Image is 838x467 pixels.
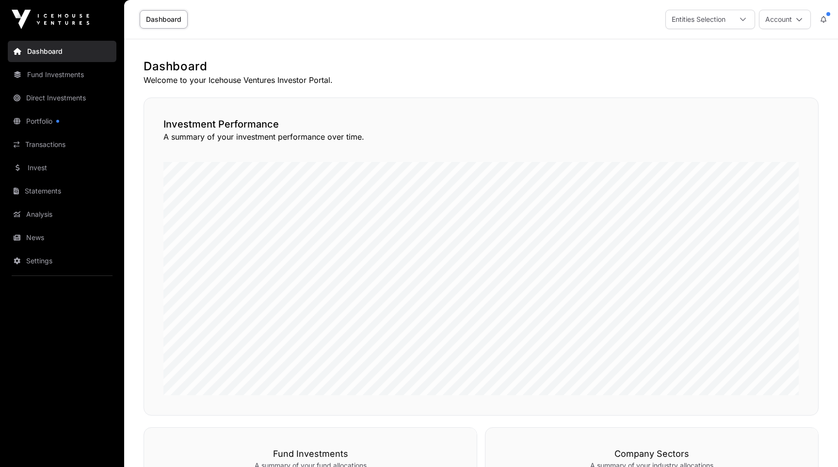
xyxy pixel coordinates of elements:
[8,157,116,178] a: Invest
[666,10,731,29] div: Entities Selection
[163,131,799,143] p: A summary of your investment performance over time.
[505,447,799,461] h3: Company Sectors
[8,41,116,62] a: Dashboard
[163,447,457,461] h3: Fund Investments
[163,117,799,131] h2: Investment Performance
[144,59,819,74] h1: Dashboard
[8,134,116,155] a: Transactions
[8,180,116,202] a: Statements
[759,10,811,29] button: Account
[144,74,819,86] p: Welcome to your Icehouse Ventures Investor Portal.
[8,64,116,85] a: Fund Investments
[8,204,116,225] a: Analysis
[8,250,116,272] a: Settings
[790,420,838,467] iframe: Chat Widget
[12,10,89,29] img: Icehouse Ventures Logo
[8,111,116,132] a: Portfolio
[8,87,116,109] a: Direct Investments
[8,227,116,248] a: News
[140,10,188,29] a: Dashboard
